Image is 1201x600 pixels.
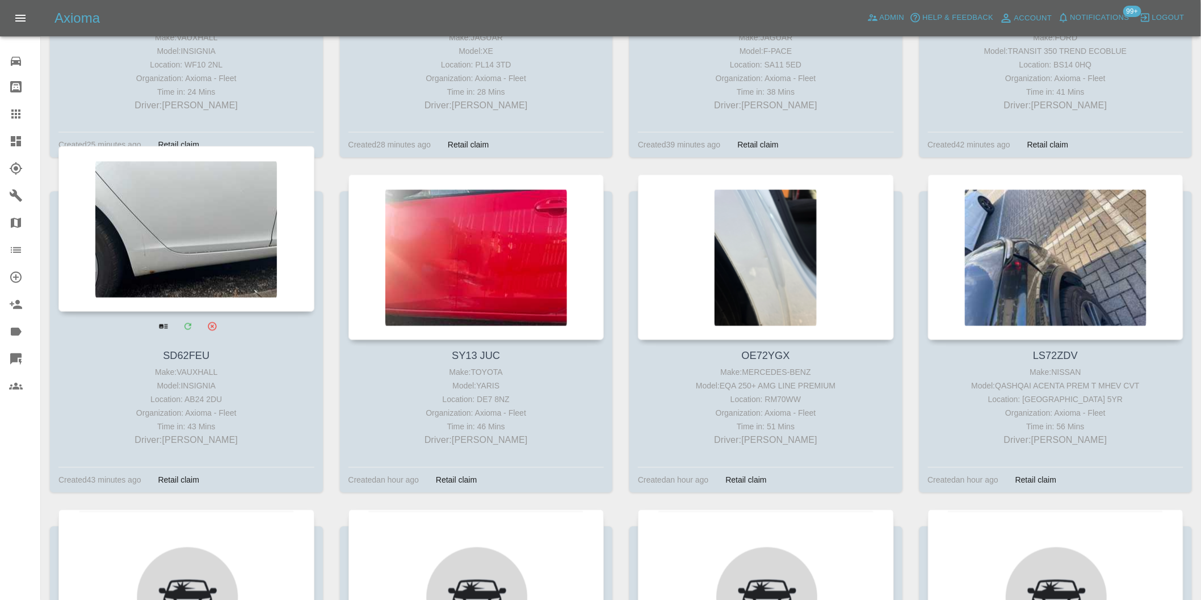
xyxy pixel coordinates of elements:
[1070,11,1129,24] span: Notifications
[641,71,891,85] div: Organization: Axioma - Fleet
[928,474,999,487] div: Created an hour ago
[58,138,141,152] div: Created 25 minutes ago
[1055,9,1132,27] button: Notifications
[641,31,891,44] div: Make: JAGUAR
[931,85,1181,99] div: Time in: 41 Mins
[200,315,224,338] button: Archive
[427,474,485,487] div: Retail claim
[351,71,602,85] div: Organization: Axioma - Fleet
[439,138,497,152] div: Retail claim
[641,407,891,420] div: Organization: Axioma - Fleet
[931,379,1181,393] div: Model: QASHQAI ACENTA PREM T MHEV CVT
[351,99,602,112] p: Driver: [PERSON_NAME]
[61,58,312,71] div: Location: WF10 2NL
[351,393,602,407] div: Location: DE7 8NZ
[931,393,1181,407] div: Location: [GEOGRAPHIC_DATA] 5YR
[931,407,1181,420] div: Organization: Axioma - Fleet
[7,5,34,32] button: Open drawer
[176,315,199,338] a: Modify
[348,138,431,152] div: Created 28 minutes ago
[351,85,602,99] div: Time in: 28 Mins
[61,99,312,112] p: Driver: [PERSON_NAME]
[1014,12,1052,25] span: Account
[348,474,419,487] div: Created an hour ago
[641,379,891,393] div: Model: EQA 250+ AMG LINE PREMIUM
[641,434,891,447] p: Driver: [PERSON_NAME]
[641,393,891,407] div: Location: RM70WW
[61,366,312,379] div: Make: VAUXHALL
[452,350,500,362] a: SY13 JUC
[931,71,1181,85] div: Organization: Axioma - Fleet
[1137,9,1187,27] button: Logout
[61,31,312,44] div: Make: VAUXHALL
[928,138,1011,152] div: Created 42 minutes ago
[351,379,602,393] div: Model: YARIS
[729,138,787,152] div: Retail claim
[351,434,602,447] p: Driver: [PERSON_NAME]
[997,9,1055,27] a: Account
[1123,6,1141,17] span: 99+
[641,420,891,434] div: Time in: 51 Mins
[58,474,141,487] div: Created 43 minutes ago
[1152,11,1185,24] span: Logout
[638,138,721,152] div: Created 39 minutes ago
[641,99,891,112] p: Driver: [PERSON_NAME]
[638,474,709,487] div: Created an hour ago
[907,9,996,27] button: Help & Feedback
[717,474,775,487] div: Retail claim
[61,434,312,447] p: Driver: [PERSON_NAME]
[150,138,208,152] div: Retail claim
[163,350,209,362] a: SD62FEU
[61,393,312,407] div: Location: AB24 2DU
[742,350,790,362] a: OE72YGX
[864,9,908,27] a: Admin
[931,366,1181,379] div: Make: NISSAN
[641,85,891,99] div: Time in: 38 Mins
[1007,474,1065,487] div: Retail claim
[931,420,1181,434] div: Time in: 56 Mins
[641,44,891,58] div: Model: F-PACE
[641,366,891,379] div: Make: MERCEDES-BENZ
[61,71,312,85] div: Organization: Axioma - Fleet
[1033,350,1078,362] a: LS72ZDV
[1019,138,1077,152] div: Retail claim
[54,9,100,27] h5: Axioma
[61,407,312,420] div: Organization: Axioma - Fleet
[931,44,1181,58] div: Model: TRANSIT 350 TREND ECOBLUE
[931,99,1181,112] p: Driver: [PERSON_NAME]
[641,58,891,71] div: Location: SA11 5ED
[931,434,1181,447] p: Driver: [PERSON_NAME]
[880,11,905,24] span: Admin
[931,31,1181,44] div: Make: FORD
[351,366,602,379] div: Make: TOYOTA
[351,58,602,71] div: Location: PL14 3TD
[61,85,312,99] div: Time in: 24 Mins
[150,474,208,487] div: Retail claim
[351,407,602,420] div: Organization: Axioma - Fleet
[922,11,993,24] span: Help & Feedback
[351,44,602,58] div: Model: XE
[61,420,312,434] div: Time in: 43 Mins
[152,315,175,338] a: View
[61,44,312,58] div: Model: INSIGNIA
[351,420,602,434] div: Time in: 46 Mins
[931,58,1181,71] div: Location: BS14 0HQ
[351,31,602,44] div: Make: JAGUAR
[61,379,312,393] div: Model: INSIGNIA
